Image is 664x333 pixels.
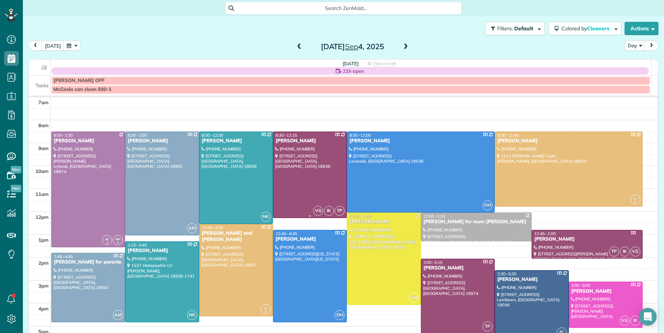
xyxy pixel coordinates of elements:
[620,247,630,256] span: IK
[53,86,111,92] span: McCaela can clean 930-1
[349,214,371,219] span: 12:00 - 4:00
[127,248,197,254] div: [PERSON_NAME]
[609,247,619,256] span: TP
[497,276,566,283] div: [PERSON_NAME]
[639,308,657,326] div: Open Intercom Messenger
[335,206,345,216] span: TP
[571,283,591,288] span: 3:00 - 5:00
[127,138,197,144] div: [PERSON_NAME]
[38,237,49,243] span: 1pm
[54,254,73,259] span: 1:45 - 4:45
[53,138,123,144] div: [PERSON_NAME]
[113,239,122,246] small: 1
[53,78,104,84] span: [PERSON_NAME] OFF
[128,133,147,138] span: 8:30 - 1:00
[261,212,271,222] span: NK
[115,237,121,241] span: MH
[264,306,268,310] span: AL
[38,260,49,266] span: 2pm
[561,25,612,32] span: Colored by
[633,196,637,200] span: AL
[571,288,640,295] div: [PERSON_NAME]
[349,219,418,225] div: [PERSON_NAME]
[113,310,123,320] span: AM
[625,41,645,51] button: Day
[349,133,371,138] span: 8:30 - 12:00
[534,236,640,242] div: [PERSON_NAME]
[42,41,64,51] button: [DATE]
[497,133,519,138] span: 8:30 - 11:45
[349,138,492,144] div: [PERSON_NAME]
[423,214,445,219] span: 12:00 - 1:15
[497,25,513,32] span: Filters:
[485,22,545,35] button: Filters: Default
[35,168,49,174] span: 10am
[549,22,622,35] button: Colored byCleaners
[423,219,530,225] div: [PERSON_NAME] for mom [PERSON_NAME]
[373,61,396,67] span: View week
[38,122,49,128] span: 8am
[187,310,197,320] span: NK
[625,22,658,35] button: Actions
[103,239,112,246] small: 2
[275,138,345,144] div: [PERSON_NAME]
[481,22,545,35] a: Filters: Default
[187,223,197,233] span: AM
[105,237,110,241] span: AC
[276,133,297,138] span: 8:30 - 12:15
[423,265,492,271] div: [PERSON_NAME]
[38,145,49,151] span: 9am
[483,200,492,210] span: DH
[54,133,73,138] span: 8:30 - 1:30
[202,225,223,230] span: 12:30 - 4:30
[201,138,271,144] div: [PERSON_NAME]
[345,42,358,51] span: Sep
[343,61,359,67] span: [DATE]
[313,206,323,216] span: VG
[276,231,297,236] span: 12:45 - 4:45
[343,67,364,75] span: 21h open
[497,271,516,276] span: 2:30 - 5:30
[497,138,640,144] div: [PERSON_NAME]
[620,316,630,326] span: VG
[38,99,49,105] span: 7am
[409,293,419,303] span: SM
[514,25,534,32] span: Default
[630,247,640,256] span: VG
[587,25,611,32] span: Cleaners
[630,316,640,326] span: IK
[631,198,640,205] small: 4
[261,308,270,315] small: 4
[11,185,21,192] span: New
[35,214,49,220] span: 12pm
[128,242,147,248] span: 1:15 - 4:45
[644,41,658,51] button: next
[38,306,49,312] span: 4pm
[201,230,271,243] div: [PERSON_NAME] and [PERSON_NAME]
[38,283,49,289] span: 3pm
[11,166,21,173] span: New
[53,259,123,265] div: [PERSON_NAME] for parents
[35,191,49,197] span: 11am
[324,206,334,216] span: IK
[335,310,345,320] span: DH
[423,260,443,265] span: 2:00 - 5:15
[483,322,492,332] span: TP
[306,43,398,51] h2: [DATE] 4, 2025
[534,231,556,236] span: 12:45 - 2:00
[202,133,223,138] span: 8:30 - 12:30
[28,41,42,51] button: prev
[275,236,345,242] div: [PERSON_NAME]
